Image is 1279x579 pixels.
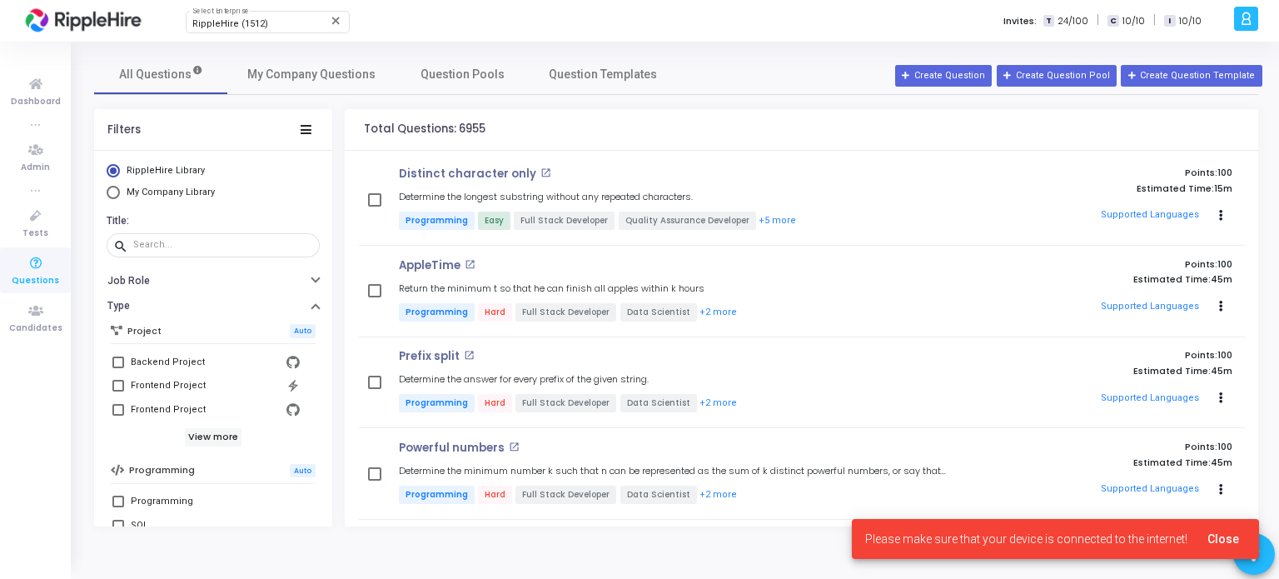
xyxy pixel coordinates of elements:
[699,487,738,503] button: +2 more
[1096,294,1205,319] button: Supported Languages
[399,303,475,322] span: Programming
[515,394,616,412] span: Full Stack Developer
[247,66,376,83] span: My Company Questions
[997,65,1117,87] button: Create Question Pool
[965,350,1232,361] p: Points:
[1217,257,1232,271] span: 100
[21,161,50,175] span: Admin
[1209,295,1232,318] button: Actions
[965,274,1232,285] p: Estimated Time:
[478,303,512,322] span: Hard
[1096,203,1205,228] button: Supported Languages
[131,516,148,536] div: SQL
[22,227,48,241] span: Tests
[1153,12,1156,29] span: |
[1179,14,1202,28] span: 10/10
[107,164,320,203] mat-radio-group: Select Library
[1209,387,1232,410] button: Actions
[107,215,316,227] h6: Title:
[515,303,616,322] span: Full Stack Developer
[478,212,510,230] span: Easy
[131,376,206,396] div: Frontend Project
[965,457,1232,468] p: Estimated Time:
[965,366,1232,377] p: Estimated Time:
[107,123,141,137] div: Filters
[1211,274,1232,285] span: 45m
[131,352,205,372] div: Backend Project
[1211,457,1232,468] span: 45m
[399,486,475,504] span: Programming
[1209,204,1232,227] button: Actions
[113,238,133,253] mat-icon: search
[330,14,343,27] mat-icon: Clear
[192,18,268,29] span: RippleHire (1512)
[1058,14,1088,28] span: 24/100
[1217,348,1232,362] span: 100
[399,350,460,363] p: Prefix split
[119,66,203,83] span: All Questions
[620,394,697,412] span: Data Scientist
[540,167,551,178] mat-icon: open_in_new
[515,486,616,504] span: Full Stack Developer
[12,274,59,288] span: Questions
[1107,15,1118,27] span: C
[127,165,205,176] span: RippleHire Library
[478,486,512,504] span: Hard
[1217,440,1232,453] span: 100
[133,240,313,250] input: Search...
[127,187,215,197] span: My Company Library
[1121,65,1262,87] button: Create Question Template
[399,167,536,181] p: Distinct character only
[107,275,150,287] h6: Job Role
[399,394,475,412] span: Programming
[290,324,316,338] span: Auto
[290,464,316,478] span: Auto
[1043,15,1054,27] span: T
[129,465,195,476] h6: Programming
[11,95,61,109] span: Dashboard
[699,396,738,412] button: +2 more
[94,293,332,319] button: Type
[965,259,1232,270] p: Points:
[107,300,130,312] h6: Type
[509,442,520,452] mat-icon: open_in_new
[619,212,756,230] span: Quality Assurance Developer
[9,322,62,336] span: Candidates
[965,183,1232,194] p: Estimated Time:
[21,4,146,37] img: logo
[1214,183,1232,194] span: 15m
[1209,478,1232,502] button: Actions
[185,428,242,447] h6: View more
[399,283,704,294] h5: Return the minimum t so that he can finish all apples within k hours
[1211,366,1232,377] span: 45m
[1003,14,1037,28] label: Invites:
[965,442,1232,452] p: Points:
[399,466,949,477] h5: Determine the minimum number k such that n can be represented as the sum of k distinct powerful n...
[620,486,697,504] span: Data Scientist
[865,531,1187,547] span: Please make sure that your device is connected to the internet!
[1096,386,1205,411] button: Supported Languages
[1122,14,1145,28] span: 10/10
[1096,477,1205,502] button: Supported Languages
[514,212,615,230] span: Full Stack Developer
[465,259,475,270] mat-icon: open_in_new
[127,326,162,337] h6: Project
[464,350,475,361] mat-icon: open_in_new
[399,212,475,230] span: Programming
[399,442,505,455] p: Powerful numbers
[895,65,992,87] button: Create Question
[1194,524,1252,554] button: Close
[1097,12,1099,29] span: |
[364,122,485,136] h4: Total Questions: 6955
[699,305,738,321] button: +2 more
[399,192,693,202] h5: Determine the longest substring without any repeated characters.
[131,400,206,420] div: Frontend Project
[1164,15,1175,27] span: I
[478,394,512,412] span: Hard
[549,66,657,83] span: Question Templates
[965,167,1232,178] p: Points:
[1217,166,1232,179] span: 100
[131,492,193,512] div: Programming
[421,66,505,83] span: Question Pools
[620,303,697,322] span: Data Scientist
